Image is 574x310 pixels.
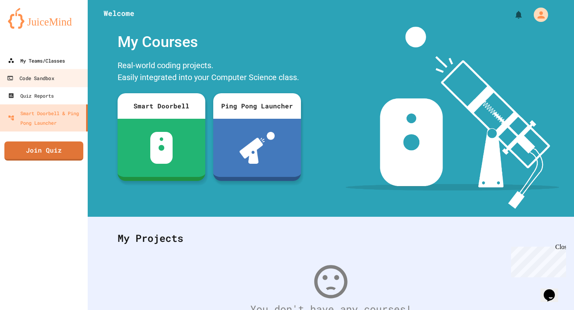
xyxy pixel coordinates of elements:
[114,27,305,57] div: My Courses
[240,132,275,164] img: ppl-with-ball.png
[8,108,83,128] div: Smart Doorbell & Ping Pong Launcher
[508,243,566,277] iframe: chat widget
[541,278,566,302] iframe: chat widget
[150,132,173,164] img: sdb-white.svg
[213,93,301,119] div: Ping Pong Launcher
[3,3,55,51] div: Chat with us now!Close
[346,27,559,209] img: banner-image-my-projects.png
[4,141,83,161] a: Join Quiz
[499,8,525,22] div: My Notifications
[114,57,305,87] div: Real-world coding projects. Easily integrated into your Computer Science class.
[8,8,80,29] img: logo-orange.svg
[110,223,552,254] div: My Projects
[7,73,54,83] div: Code Sandbox
[118,93,205,119] div: Smart Doorbell
[525,6,550,24] div: My Account
[8,91,54,100] div: Quiz Reports
[8,56,65,65] div: My Teams/Classes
